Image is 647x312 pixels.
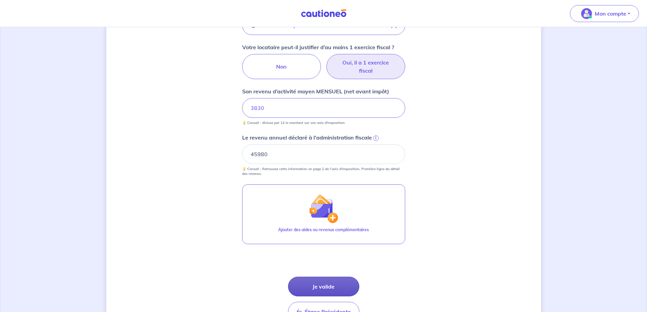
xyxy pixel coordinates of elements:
[581,8,592,19] img: illu_account_valid_menu.svg
[298,9,349,18] img: Cautioneo
[242,184,405,244] button: illu_wallet.svgAjouter des aides ou revenus complémentaires
[595,10,626,18] p: Mon compte
[373,135,379,141] span: i
[242,144,405,164] input: 20000€
[326,54,405,79] label: Oui, il a 1 exercice fiscal
[242,98,405,118] input: Ex : 1 500 € net/mois
[570,5,639,22] button: illu_account_valid_menu.svgMon compte
[242,121,345,125] p: 💡 Conseil : divisez par 12 le montant sur son avis d'imposition
[309,194,338,223] img: illu_wallet.svg
[242,167,405,176] p: 💡 Conseil : Retrouvez cette information en page 2 de l’avis d'imposition. Première ligne du détai...
[242,43,394,51] p: Votre locataire peut-il justifier d’au moins 1 exercice fiscal ?
[288,277,359,296] button: Je valide
[278,227,369,233] p: Ajouter des aides ou revenus complémentaires
[242,87,389,95] p: Son revenu d’activité moyen MENSUEL (net avant impôt)
[242,133,372,142] p: Le revenu annuel déclaré à l'administration fiscale
[242,54,321,79] label: Non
